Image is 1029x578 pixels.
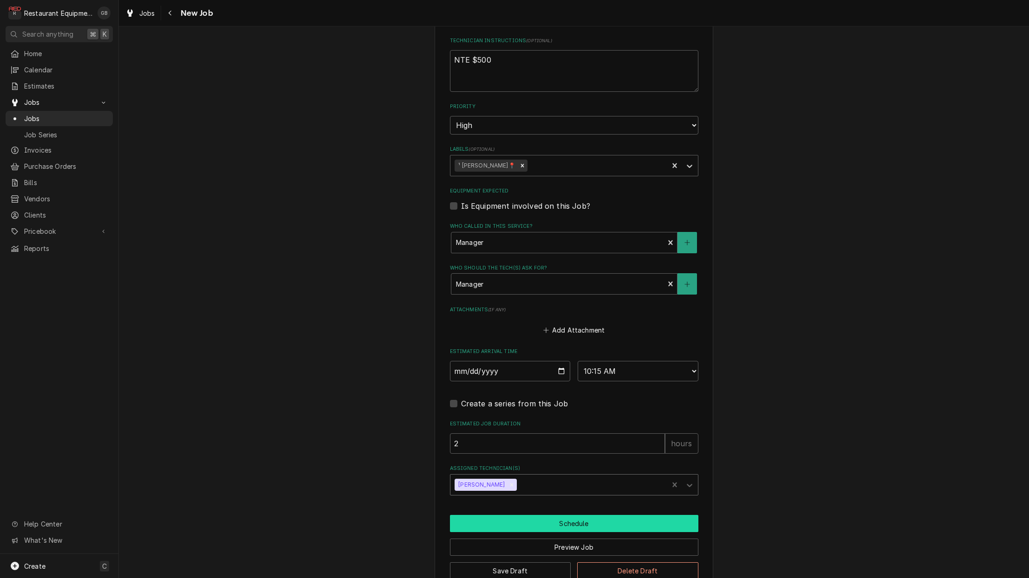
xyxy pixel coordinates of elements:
div: Gary Beaver's Avatar [98,6,111,19]
span: Create [24,562,46,570]
span: Bills [24,178,108,187]
div: Equipment Expected [450,187,698,211]
div: Button Group Row [450,532,698,556]
span: New Job [178,7,213,19]
a: Clients [6,207,113,223]
svg: Create New Contact [684,281,690,288]
div: Estimated Arrival Time [450,348,698,381]
button: Add Attachment [541,324,606,337]
span: Pricebook [24,226,94,236]
label: Assigned Technician(s) [450,465,698,472]
div: Restaurant Equipment Diagnostics [24,8,92,18]
label: Estimated Arrival Time [450,348,698,355]
button: Schedule [450,515,698,532]
a: Job Series [6,127,113,142]
div: Who should the tech(s) ask for? [450,264,698,295]
label: Estimated Job Duration [450,420,698,428]
textarea: NTE $500 [450,50,698,92]
label: Who should the tech(s) ask for? [450,264,698,272]
a: Bills [6,175,113,190]
div: Restaurant Equipment Diagnostics's Avatar [8,6,21,19]
div: Technician Instructions [450,37,698,91]
span: Jobs [24,114,108,123]
span: ( optional ) [526,38,552,43]
span: Reports [24,244,108,253]
button: Create New Contact [677,273,697,295]
button: Navigate back [163,6,178,20]
label: Create a series from this Job [461,398,568,409]
span: Vendors [24,194,108,204]
span: Search anything [22,29,73,39]
div: hours [665,433,698,454]
label: Is Equipment involved on this Job? [461,200,590,212]
svg: Create New Contact [684,239,690,246]
label: Equipment Expected [450,187,698,195]
button: Preview Job [450,539,698,556]
div: R [8,6,21,19]
label: Priority [450,103,698,110]
div: Priority [450,103,698,134]
span: Jobs [139,8,155,18]
span: Purchase Orders [24,161,108,171]
span: K [103,29,107,39]
span: Calendar [24,65,108,75]
a: Go to Help Center [6,516,113,532]
span: Home [24,49,108,58]
div: Who called in this service? [450,223,698,253]
div: ¹ [PERSON_NAME]📍 [455,160,517,172]
span: What's New [24,535,107,545]
span: ( if any ) [488,307,506,312]
button: Create New Contact [677,232,697,253]
a: Home [6,46,113,61]
div: Button Group Row [450,515,698,532]
a: Calendar [6,62,113,77]
span: Help Center [24,519,107,529]
span: ( optional ) [469,147,495,152]
div: GB [98,6,111,19]
a: Jobs [6,111,113,126]
div: Estimated Job Duration [450,420,698,453]
a: Go to Pricebook [6,224,113,239]
div: Attachments [450,306,698,337]
a: Go to What's New [6,533,113,548]
span: Jobs [24,97,94,107]
button: Search anything⌘K [6,26,113,42]
span: Invoices [24,145,108,155]
label: Who called in this service? [450,223,698,230]
span: Job Series [24,130,108,140]
label: Labels [450,146,698,153]
a: Estimates [6,78,113,94]
span: ⌘ [90,29,96,39]
div: Remove ¹ Beckley📍 [517,160,528,172]
a: Purchase Orders [6,159,113,174]
div: Remove Donovan Pruitt [507,479,517,491]
a: Reports [6,241,113,256]
a: Invoices [6,142,113,158]
span: Estimates [24,81,108,91]
label: Attachments [450,306,698,314]
div: Labels [450,146,698,176]
label: Technician Instructions [450,37,698,45]
div: Assigned Technician(s) [450,465,698,495]
span: Clients [24,210,108,220]
a: Vendors [6,191,113,206]
select: Time Select [578,361,698,381]
input: Date [450,361,571,381]
a: Jobs [122,6,159,21]
div: [PERSON_NAME] [455,479,507,491]
span: C [102,561,107,571]
a: Go to Jobs [6,95,113,110]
